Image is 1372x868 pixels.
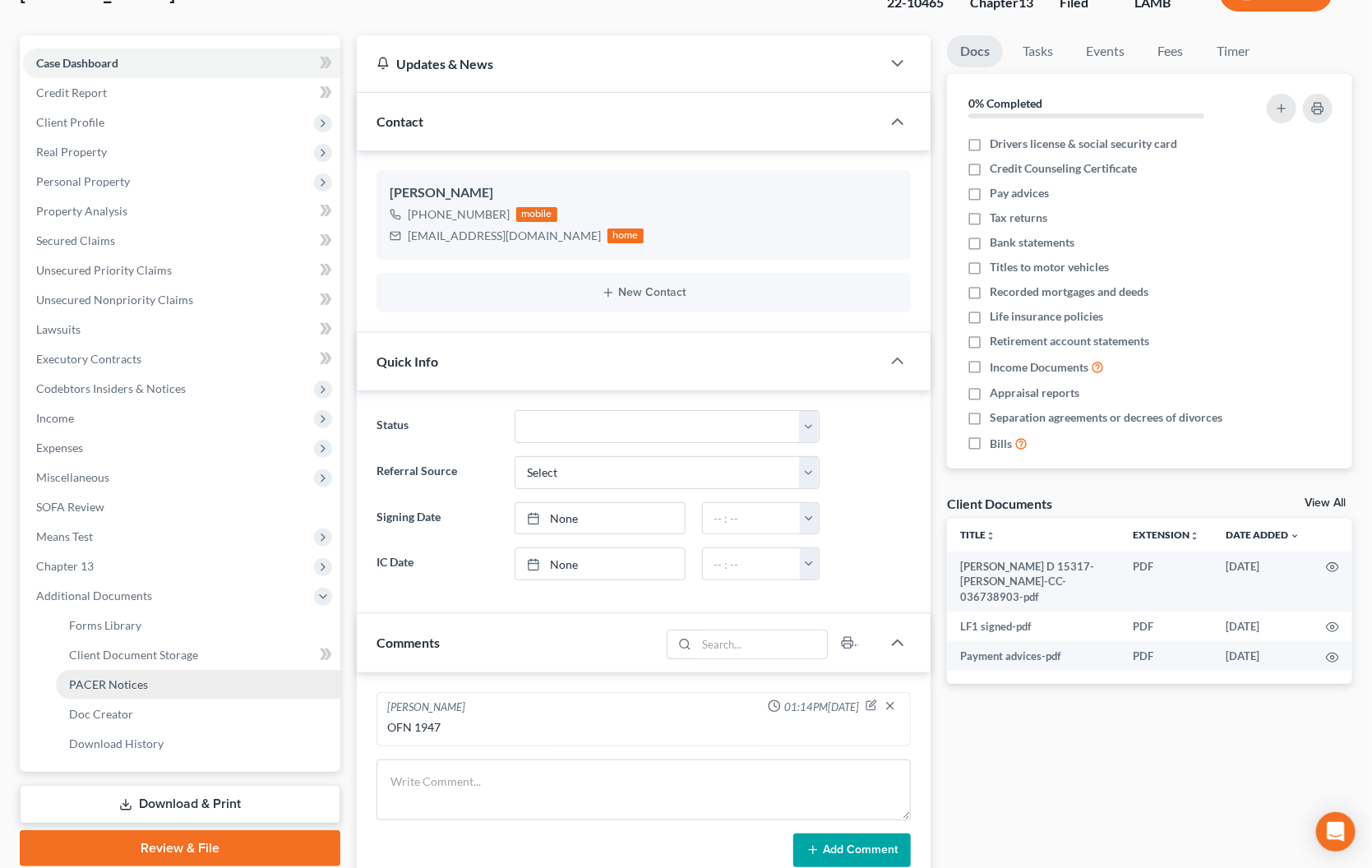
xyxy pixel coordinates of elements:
a: Review & File [20,830,340,866]
span: PACER Notices [69,677,148,691]
span: Client Profile [36,115,104,129]
a: Forms Library [56,611,340,640]
div: Client Documents [947,495,1052,512]
span: Comments [376,635,440,650]
a: Unsecured Priority Claims [23,256,340,285]
a: Doc Creator [56,699,340,729]
span: Titles to motor vehicles [990,259,1109,275]
a: None [515,548,685,579]
td: [DATE] [1213,612,1313,641]
span: Credit Counseling Certificate [990,160,1137,177]
span: Executory Contracts [36,352,141,366]
div: [PHONE_NUMBER] [408,206,510,223]
a: View All [1305,497,1346,509]
a: Lawsuits [23,315,340,344]
input: -- : -- [703,503,801,534]
span: Lawsuits [36,322,81,336]
span: Expenses [36,441,83,455]
td: LF1 signed-pdf [947,612,1120,641]
span: Appraisal reports [990,385,1079,401]
div: [EMAIL_ADDRESS][DOMAIN_NAME] [408,228,601,244]
span: Client Document Storage [69,648,198,662]
td: Payment advices-pdf [947,641,1120,671]
span: Recorded mortgages and deeds [990,284,1148,300]
button: Add Comment [793,833,911,868]
a: Timer [1203,35,1263,67]
strong: 0% Completed [968,96,1042,110]
span: Income [36,411,74,425]
span: Chapter 13 [36,559,94,573]
a: Property Analysis [23,196,340,226]
i: expand_more [1290,531,1300,541]
a: None [515,503,685,534]
span: Bills [990,436,1012,452]
a: Events [1073,35,1138,67]
label: Signing Date [368,502,506,535]
a: Fees [1144,35,1197,67]
span: SOFA Review [36,500,104,514]
input: Search... [697,630,828,658]
span: Tax returns [990,210,1047,226]
a: PACER Notices [56,670,340,699]
td: PDF [1120,641,1213,671]
span: Case Dashboard [36,56,118,70]
span: Miscellaneous [36,470,109,484]
div: [PERSON_NAME] [390,183,898,203]
a: Download History [56,729,340,759]
a: Date Added expand_more [1226,529,1300,541]
span: Secured Claims [36,233,115,247]
label: Status [368,410,506,443]
span: Download History [69,736,164,750]
span: Property Analysis [36,204,127,218]
span: Pay advices [990,185,1049,201]
span: Separation agreements or decrees of divorces [990,409,1222,426]
span: Unsecured Nonpriority Claims [36,293,193,307]
span: Doc Creator [69,707,133,721]
a: SOFA Review [23,492,340,522]
a: Tasks [1009,35,1066,67]
a: Credit Report [23,78,340,108]
label: IC Date [368,547,506,580]
td: [DATE] [1213,552,1313,612]
a: Client Document Storage [56,640,340,670]
a: Titleunfold_more [960,529,996,541]
div: OFN 1947 [387,719,900,736]
a: Unsecured Nonpriority Claims [23,285,340,315]
span: Contact [376,113,423,129]
a: Docs [947,35,1003,67]
span: Income Documents [990,359,1088,376]
div: [PERSON_NAME] [387,699,465,716]
button: New Contact [390,286,898,299]
span: 01:14PM[DATE] [784,699,859,715]
i: unfold_more [1190,531,1199,541]
a: Case Dashboard [23,48,340,78]
span: Credit Report [36,85,107,99]
a: Executory Contracts [23,344,340,374]
td: PDF [1120,612,1213,641]
span: Retirement account statements [990,333,1149,349]
a: Extensionunfold_more [1133,529,1199,541]
div: home [607,229,644,243]
div: Open Intercom Messenger [1316,812,1356,852]
span: Means Test [36,529,93,543]
span: Forms Library [69,618,141,632]
span: Real Property [36,145,107,159]
a: Download & Print [20,785,340,824]
div: Updates & News [376,55,862,72]
span: Unsecured Priority Claims [36,263,172,277]
label: Referral Source [368,456,506,489]
div: mobile [516,207,557,222]
span: Personal Property [36,174,130,188]
td: [PERSON_NAME] D 15317-[PERSON_NAME]-CC-036738903-pdf [947,552,1120,612]
td: PDF [1120,552,1213,612]
span: Life insurance policies [990,308,1103,325]
a: Secured Claims [23,226,340,256]
span: Additional Documents [36,589,152,603]
span: Bank statements [990,234,1074,251]
span: Codebtors Insiders & Notices [36,381,186,395]
span: Drivers license & social security card [990,136,1177,152]
span: Quick Info [376,353,438,369]
i: unfold_more [986,531,996,541]
td: [DATE] [1213,641,1313,671]
input: -- : -- [703,548,801,579]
